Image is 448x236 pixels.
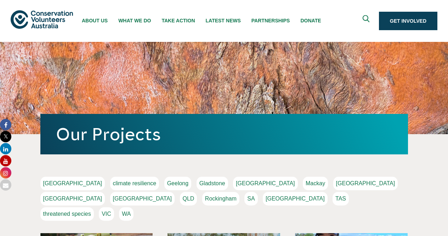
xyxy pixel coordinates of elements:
[202,192,239,205] a: Rockingham
[161,18,195,23] span: Take Action
[300,18,321,23] span: Donate
[40,192,105,205] a: [GEOGRAPHIC_DATA]
[118,18,151,23] span: What We Do
[333,177,398,190] a: [GEOGRAPHIC_DATA]
[40,177,105,190] a: [GEOGRAPHIC_DATA]
[333,192,349,205] a: TAS
[99,207,114,221] a: VIC
[119,207,134,221] a: WA
[263,192,328,205] a: [GEOGRAPHIC_DATA]
[251,18,290,23] span: Partnerships
[82,18,108,23] span: About Us
[303,177,328,190] a: Mackay
[206,18,241,23] span: Latest News
[358,12,375,29] button: Expand search box Close search box
[244,192,257,205] a: SA
[362,15,371,27] span: Expand search box
[56,125,161,144] a: Our Projects
[110,192,175,205] a: [GEOGRAPHIC_DATA]
[233,177,298,190] a: [GEOGRAPHIC_DATA]
[110,177,159,190] a: climate resilience
[180,192,197,205] a: QLD
[40,207,94,221] a: threatened species
[379,12,437,30] a: Get Involved
[197,177,228,190] a: Gladstone
[164,177,192,190] a: Geelong
[11,10,73,28] img: logo.svg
